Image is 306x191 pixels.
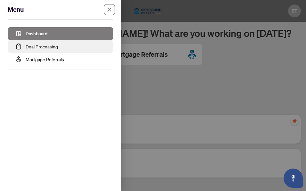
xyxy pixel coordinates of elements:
button: Open asap [284,169,303,188]
span: close [104,4,115,15]
a: Dashboard [26,31,47,37]
a: Deal Processing [26,44,58,49]
div: Menu [8,5,106,14]
a: Mortgage Referrals [26,56,64,62]
button: Close [106,6,113,13]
